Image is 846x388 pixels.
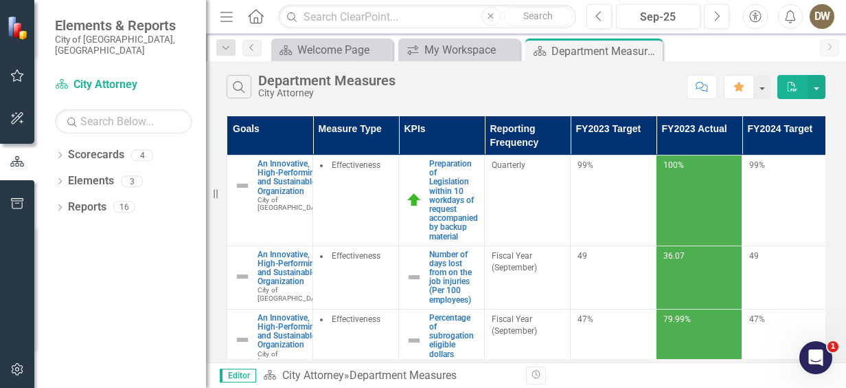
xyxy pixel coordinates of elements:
[492,160,563,171] div: Quarterly
[485,155,571,246] td: Double-Click to Edit
[113,202,135,213] div: 16
[406,192,422,208] img: On Target
[227,309,313,372] td: Double-Click to Edit Right Click for Context Menu
[55,34,192,56] small: City of [GEOGRAPHIC_DATA], [GEOGRAPHIC_DATA]
[399,309,485,372] td: Double-Click to Edit Right Click for Context Menu
[258,350,326,365] span: City of [GEOGRAPHIC_DATA]
[749,251,759,261] span: 49
[227,246,313,309] td: Double-Click to Edit Right Click for Context Menu
[258,88,396,98] div: City Attorney
[492,250,563,274] div: Fiscal Year (September)
[578,160,593,170] span: 99%
[275,41,389,58] a: Welcome Page
[485,309,571,372] td: Double-Click to Edit
[406,332,422,349] img: Not Defined
[663,251,685,261] span: 36.07
[55,77,192,93] a: City Attorney
[616,4,700,29] button: Sep-25
[485,246,571,309] td: Double-Click to Edit
[429,314,477,368] a: Percentage of subrogation eligible dollars recovered
[227,155,313,246] td: Double-Click to Edit Right Click for Context Menu
[332,251,380,261] span: Effectiveness
[313,309,399,372] td: Double-Click to Edit
[282,369,344,382] a: City Attorney
[429,160,478,241] a: Preparation of Legislation within 10 workdays of request accompanied by backup material
[278,5,576,29] input: Search ClearPoint...
[68,200,106,215] a: Reports
[263,368,516,384] div: »
[258,73,396,88] div: Department Measures
[234,268,251,285] img: Not Defined
[399,155,485,246] td: Double-Click to Edit Right Click for Context Menu
[121,175,143,187] div: 3
[220,369,256,382] span: Editor
[492,314,563,337] div: Fiscal Year (September)
[68,147,124,163] a: Scorecards
[234,332,251,348] img: Not Defined
[258,196,326,211] span: City of [GEOGRAPHIC_DATA]
[810,4,834,29] button: DW
[551,43,659,60] div: Department Measures
[399,246,485,309] td: Double-Click to Edit Right Click for Context Menu
[523,10,553,21] span: Search
[313,155,399,246] td: Double-Click to Edit
[621,9,696,25] div: Sep-25
[258,314,326,350] a: An Innovative, High-Performing and Sustainable Organization
[424,41,516,58] div: My Workspace
[663,160,684,170] span: 100%
[749,160,765,170] span: 99%
[578,251,587,261] span: 49
[663,314,691,324] span: 79.99%
[332,314,380,324] span: Effectiveness
[350,369,457,382] div: Department Measures
[749,314,765,324] span: 47%
[313,246,399,309] td: Double-Click to Edit
[402,41,516,58] a: My Workspace
[258,250,326,287] a: An Innovative, High-Performing and Sustainable Organization
[504,7,573,26] button: Search
[55,109,192,133] input: Search Below...
[55,17,192,34] span: Elements & Reports
[258,286,326,301] span: City of [GEOGRAPHIC_DATA]
[297,41,389,58] div: Welcome Page
[68,173,114,189] a: Elements
[234,177,251,194] img: Not Defined
[332,160,380,170] span: Effectiveness
[258,160,326,196] a: An Innovative, High-Performing and Sustainable Organization
[7,15,31,39] img: ClearPoint Strategy
[827,341,838,352] span: 1
[406,269,422,285] img: Not Defined
[799,341,832,374] iframe: Intercom live chat
[131,149,153,161] div: 4
[429,250,477,305] a: Number of days lost from on the job injuries (Per 100 employees)
[578,314,593,324] span: 47%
